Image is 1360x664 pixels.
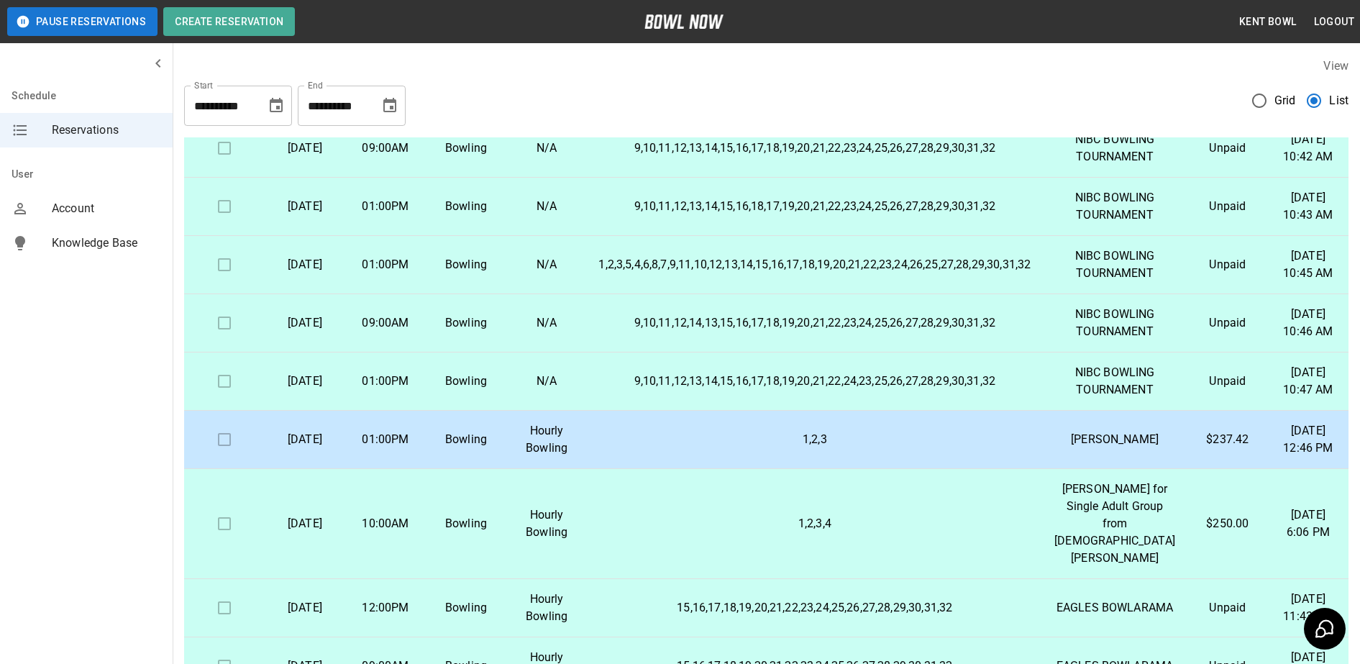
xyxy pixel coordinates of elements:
p: $250.00 [1199,515,1256,532]
p: 01:00PM [357,373,414,390]
p: Bowling [437,373,495,390]
p: 1,2,3,5,4,6,8,7,9,11,10,12,13,14,15,16,17,18,19,20,21,22,23,24,26,25,27,28,29,30,31,32 [598,256,1031,273]
p: N/A [518,198,575,215]
p: N/A [518,140,575,157]
span: Reservations [52,122,161,139]
p: [PERSON_NAME] for Single Adult Group from [DEMOGRAPHIC_DATA][PERSON_NAME] [1054,481,1176,567]
p: $237.42 [1199,431,1256,448]
p: 09:00AM [357,140,414,157]
p: Unpaid [1199,314,1256,332]
p: 12:00PM [357,599,414,617]
button: Choose date, selected date is Dec 31, 2025 [375,91,404,120]
button: Kent Bowl [1233,9,1302,35]
button: Pause Reservations [7,7,158,36]
p: 9,10,11,12,13,14,15,16,18,17,19,20,21,22,23,24,25,26,27,28,29,30,31,32 [598,198,1031,215]
p: Bowling [437,256,495,273]
p: Bowling [437,314,495,332]
p: [DATE] [276,515,334,532]
p: Bowling [437,431,495,448]
p: [DATE] [276,314,334,332]
p: N/A [518,256,575,273]
p: 9,10,11,12,13,14,15,16,17,18,19,20,21,22,23,24,25,26,27,28,29,30,31,32 [598,140,1031,157]
p: Hourly Bowling [518,591,575,625]
p: [DATE] [276,599,334,617]
p: [DATE] 10:45 AM [1279,247,1337,282]
button: Choose date, selected date is Oct 9, 2025 [262,91,291,120]
p: [DATE] [276,198,334,215]
p: [DATE] 10:46 AM [1279,306,1337,340]
p: Unpaid [1199,599,1256,617]
p: NIBC BOWLING TOURNAMENT [1054,189,1176,224]
p: Unpaid [1199,373,1256,390]
p: Unpaid [1199,198,1256,215]
label: View [1323,59,1348,73]
p: Hourly Bowling [518,422,575,457]
p: Bowling [437,515,495,532]
p: 01:00PM [357,256,414,273]
p: [DATE] 6:06 PM [1279,506,1337,541]
p: [DATE] 10:43 AM [1279,189,1337,224]
span: Knowledge Base [52,235,161,252]
img: logo [644,14,724,29]
p: [DATE] [276,373,334,390]
span: Grid [1274,92,1296,109]
p: N/A [518,314,575,332]
p: Bowling [437,140,495,157]
p: 1,2,3 [598,431,1031,448]
button: Logout [1308,9,1360,35]
span: List [1329,92,1348,109]
p: [DATE] 12:46 PM [1279,422,1337,457]
p: 01:00PM [357,198,414,215]
p: 01:00PM [357,431,414,448]
p: Unpaid [1199,140,1256,157]
button: Create Reservation [163,7,295,36]
p: NIBC BOWLING TOURNAMENT [1054,247,1176,282]
p: [DATE] 11:43 AM [1279,591,1337,625]
p: N/A [518,373,575,390]
p: 9,10,11,12,13,14,15,16,17,18,19,20,21,22,24,23,25,26,27,28,29,30,31,32 [598,373,1031,390]
p: NIBC BOWLING TOURNAMENT [1054,364,1176,399]
p: [DATE] 10:47 AM [1279,364,1337,399]
p: [DATE] [276,256,334,273]
p: [DATE] [276,140,334,157]
p: Unpaid [1199,256,1256,273]
p: Bowling [437,198,495,215]
p: [PERSON_NAME] [1054,431,1176,448]
p: [DATE] [276,431,334,448]
p: 15,16,17,18,19,20,21,22,23,24,25,26,27,28,29,30,31,32 [598,599,1031,617]
p: 10:00AM [357,515,414,532]
p: NIBC BOWLING TOURNAMENT [1054,306,1176,340]
p: NIBC BOWLING TOURNAMENT [1054,131,1176,165]
p: 1,2,3,4 [598,515,1031,532]
p: 9,10,11,12,14,13,15,16,17,18,19,20,21,22,23,24,25,26,27,28,29,30,31,32 [598,314,1031,332]
p: 09:00AM [357,314,414,332]
p: Hourly Bowling [518,506,575,541]
p: [DATE] 10:42 AM [1279,131,1337,165]
p: Bowling [437,599,495,617]
span: Account [52,200,161,217]
p: EAGLES BOWLARAMA [1054,599,1176,617]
